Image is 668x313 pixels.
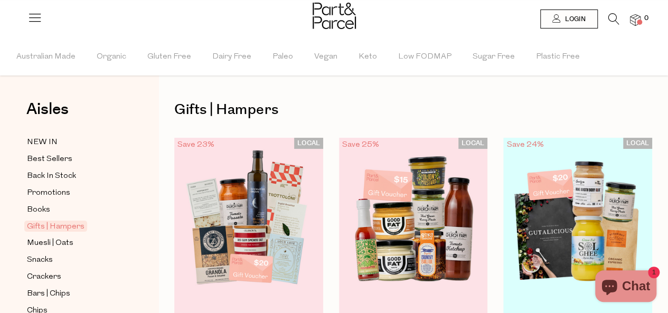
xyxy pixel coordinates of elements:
[339,138,488,313] img: Jordie Pie's Condiment Hamper
[27,220,123,233] a: Gifts | Hampers
[26,98,69,121] span: Aisles
[27,136,58,149] span: NEW IN
[503,138,547,152] div: Save 24%
[458,138,487,149] span: LOCAL
[540,10,598,29] a: Login
[314,39,337,75] span: Vegan
[26,101,69,128] a: Aisles
[16,39,76,75] span: Australian Made
[27,153,72,166] span: Best Sellers
[97,39,126,75] span: Organic
[642,14,651,23] span: 0
[27,254,53,267] span: Snacks
[174,138,218,152] div: Save 23%
[503,138,652,313] img: Gutalicious Book Hamper
[294,138,323,149] span: LOCAL
[27,270,123,283] a: Crackers
[174,138,323,313] img: Christmas Hamper
[536,39,580,75] span: Plastic Free
[592,270,660,305] inbox-online-store-chat: Shopify online store chat
[398,39,451,75] span: Low FODMAP
[27,187,70,200] span: Promotions
[27,236,123,250] a: Muesli | Oats
[27,203,123,216] a: Books
[27,186,123,200] a: Promotions
[473,39,515,75] span: Sugar Free
[272,39,293,75] span: Paleo
[562,15,586,24] span: Login
[24,221,87,232] span: Gifts | Hampers
[630,14,641,25] a: 0
[27,153,123,166] a: Best Sellers
[27,288,70,300] span: Bars | Chips
[623,138,652,149] span: LOCAL
[339,138,382,152] div: Save 25%
[147,39,191,75] span: Gluten Free
[27,253,123,267] a: Snacks
[27,136,123,149] a: NEW IN
[27,204,50,216] span: Books
[313,3,356,29] img: Part&Parcel
[212,39,251,75] span: Dairy Free
[27,237,73,250] span: Muesli | Oats
[27,287,123,300] a: Bars | Chips
[27,169,123,183] a: Back In Stock
[27,271,61,283] span: Crackers
[27,170,76,183] span: Back In Stock
[174,98,652,122] h1: Gifts | Hampers
[359,39,377,75] span: Keto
